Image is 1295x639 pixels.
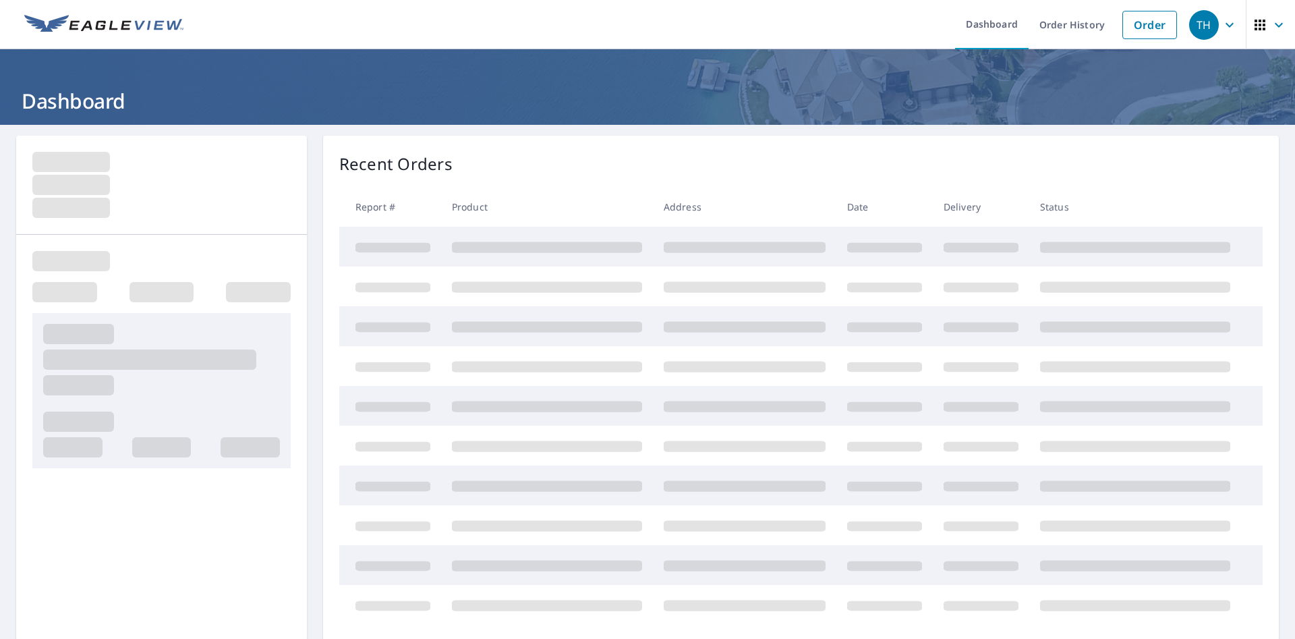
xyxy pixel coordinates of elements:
[1029,187,1241,227] th: Status
[441,187,653,227] th: Product
[339,187,441,227] th: Report #
[836,187,933,227] th: Date
[16,87,1279,115] h1: Dashboard
[933,187,1029,227] th: Delivery
[1122,11,1177,39] a: Order
[1189,10,1219,40] div: TH
[24,15,183,35] img: EV Logo
[653,187,836,227] th: Address
[339,152,453,176] p: Recent Orders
